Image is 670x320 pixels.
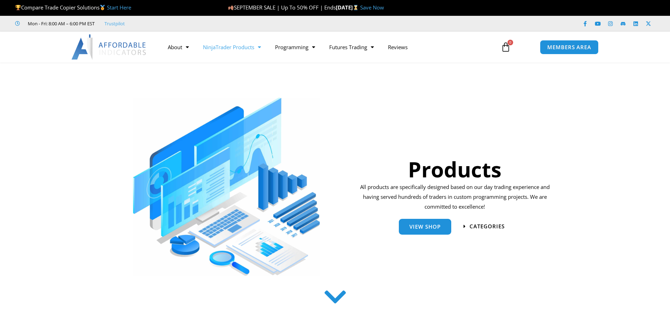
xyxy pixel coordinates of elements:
a: categories [464,224,505,229]
a: Programming [268,39,322,55]
a: About [161,39,196,55]
img: ⌛ [353,5,358,10]
a: Trustpilot [104,19,125,28]
span: categories [470,224,505,229]
span: Mon - Fri: 8:00 AM – 6:00 PM EST [26,19,95,28]
nav: Menu [161,39,493,55]
span: View Shop [409,224,441,229]
span: 0 [508,40,513,45]
a: Futures Trading [322,39,381,55]
strong: [DATE] [336,4,360,11]
p: All products are specifically designed based on our day trading experience and having served hund... [358,182,552,212]
img: ProductsSection scaled | Affordable Indicators – NinjaTrader [133,98,320,276]
img: 🥇 [100,5,105,10]
img: 🍂 [228,5,234,10]
a: Save Now [360,4,384,11]
span: MEMBERS AREA [547,45,591,50]
span: SEPTEMBER SALE | Up To 50% OFF | Ends [228,4,336,11]
h1: Products [358,155,552,184]
a: MEMBERS AREA [540,40,599,54]
a: Reviews [381,39,415,55]
a: View Shop [399,219,451,235]
img: 🏆 [15,5,21,10]
img: LogoAI | Affordable Indicators – NinjaTrader [71,34,147,60]
a: Start Here [107,4,131,11]
a: NinjaTrader Products [196,39,268,55]
a: 0 [490,37,521,57]
span: Compare Trade Copier Solutions [15,4,131,11]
